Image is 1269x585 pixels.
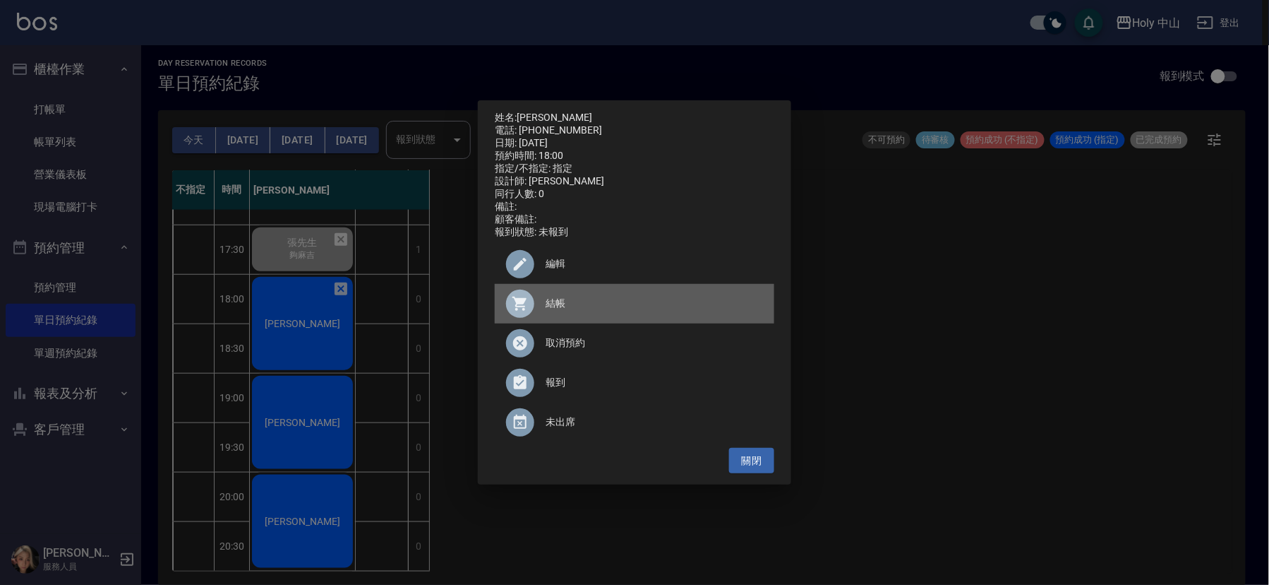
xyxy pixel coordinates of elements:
[546,375,763,390] span: 報到
[495,324,774,363] div: 取消預約
[495,213,774,226] div: 顧客備註:
[546,415,763,430] span: 未出席
[495,363,774,403] div: 報到
[517,112,592,123] a: [PERSON_NAME]
[495,226,774,239] div: 報到狀態: 未報到
[495,124,774,137] div: 電話: [PHONE_NUMBER]
[495,201,774,213] div: 備註:
[546,256,763,271] span: 編輯
[495,162,774,175] div: 指定/不指定: 指定
[495,188,774,201] div: 同行人數: 0
[495,150,774,162] div: 預約時間: 18:00
[546,336,763,350] span: 取消預約
[495,244,774,284] div: 編輯
[495,403,774,442] div: 未出席
[495,137,774,150] div: 日期: [DATE]
[495,112,774,124] p: 姓名:
[495,175,774,188] div: 設計師: [PERSON_NAME]
[729,448,774,474] button: 關閉
[546,296,763,311] span: 結帳
[495,284,774,324] a: 結帳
